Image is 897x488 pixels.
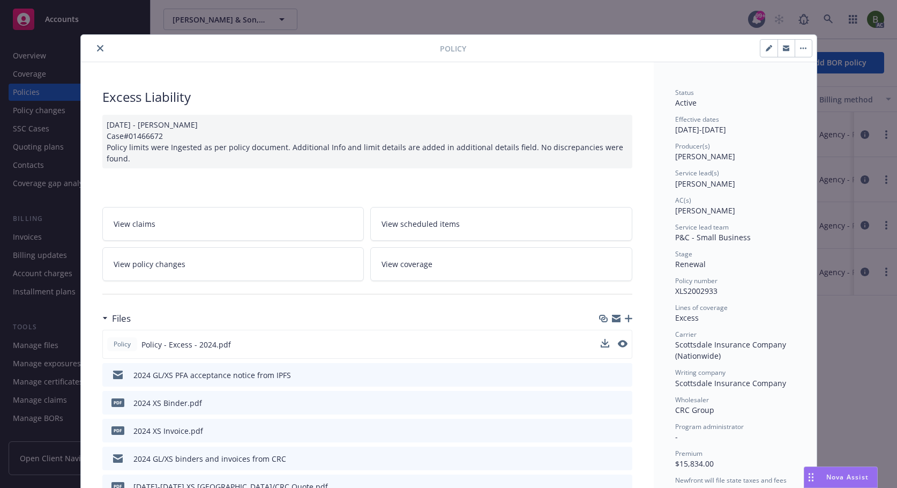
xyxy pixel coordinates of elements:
[601,339,609,347] button: download file
[675,449,702,458] span: Premium
[618,339,627,350] button: preview file
[102,207,364,241] a: View claims
[111,339,133,349] span: Policy
[111,398,124,406] span: pdf
[675,179,735,189] span: [PERSON_NAME]
[618,425,628,437] button: preview file
[675,151,735,161] span: [PERSON_NAME]
[675,142,710,151] span: Producer(s)
[133,397,202,409] div: 2024 XS Binder.pdf
[675,395,709,404] span: Wholesaler
[675,276,717,285] span: Policy number
[601,453,610,464] button: download file
[133,369,291,381] div: 2024 GL/XS PFA acceptance notice from IPFS
[112,312,131,326] h3: Files
[675,286,717,296] span: XLS2002933
[133,425,203,437] div: 2024 XS Invoice.pdf
[618,369,628,381] button: preview file
[618,340,627,347] button: preview file
[675,368,726,377] span: Writing company
[675,98,697,108] span: Active
[804,467,818,487] div: Drag to move
[440,43,466,54] span: Policy
[675,405,714,415] span: CRC Group
[804,467,878,488] button: Nova Assist
[675,249,692,258] span: Stage
[111,426,124,434] span: pdf
[675,223,729,232] span: Service lead team
[675,459,714,469] span: $15,834.00
[370,207,632,241] a: View scheduled items
[675,303,728,312] span: Lines of coverage
[102,115,632,168] div: [DATE] - [PERSON_NAME] Case#01466672 Policy limits were Ingested as per policy document. Addition...
[675,196,691,205] span: AC(s)
[675,168,719,178] span: Service lead(s)
[675,115,795,135] div: [DATE] - [DATE]
[114,258,185,270] span: View policy changes
[133,453,286,464] div: 2024 GL/XS binders and invoices from CRC
[675,330,697,339] span: Carrier
[826,472,869,482] span: Nova Assist
[675,432,678,442] span: -
[382,218,460,230] span: View scheduled items
[675,259,706,269] span: Renewal
[675,378,786,388] span: Scottsdale Insurance Company
[675,115,719,124] span: Effective dates
[102,312,131,326] div: Files
[675,313,699,323] span: Excess
[102,247,364,281] a: View policy changes
[601,339,609,350] button: download file
[675,422,744,431] span: Program administrator
[114,218,155,230] span: View claims
[102,88,632,106] div: Excess Liability
[675,232,751,242] span: P&C - Small Business
[370,247,632,281] a: View coverage
[141,339,231,350] span: Policy - Excess - 2024.pdf
[618,453,628,464] button: preview file
[675,476,787,485] span: Newfront will file state taxes and fees
[94,42,107,55] button: close
[601,425,610,437] button: download file
[618,397,628,409] button: preview file
[601,397,610,409] button: download file
[382,258,432,270] span: View coverage
[675,88,694,97] span: Status
[675,339,788,361] span: Scottsdale Insurance Company (Nationwide)
[675,205,735,216] span: [PERSON_NAME]
[601,369,610,381] button: download file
